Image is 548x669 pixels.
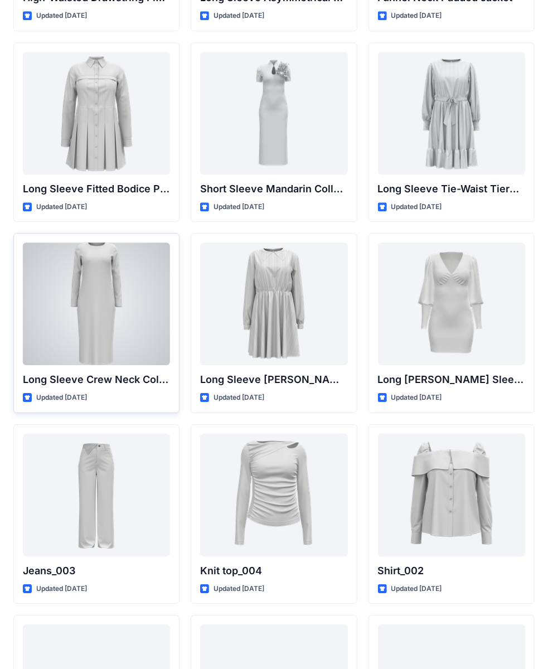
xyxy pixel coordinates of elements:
[378,434,525,556] a: Shirt_002
[23,52,170,174] a: Long Sleeve Fitted Bodice Pleated Mini Shirt Dress
[23,181,170,197] p: Long Sleeve Fitted Bodice Pleated Mini Shirt Dress
[214,10,264,22] p: Updated [DATE]
[23,243,170,365] a: Long Sleeve Crew Neck Column Dress
[391,583,442,595] p: Updated [DATE]
[378,563,525,579] p: Shirt_002
[378,372,525,387] p: Long [PERSON_NAME] Sleeve Ruched Mini Dress
[378,243,525,365] a: Long Bishop Sleeve Ruched Mini Dress
[200,372,347,387] p: Long Sleeve [PERSON_NAME] Collar Gathered Waist Dress
[200,563,347,579] p: Knit top_004
[36,583,87,595] p: Updated [DATE]
[200,181,347,197] p: Short Sleeve Mandarin Collar Sheath Dress with Floral Appliqué
[36,392,87,404] p: Updated [DATE]
[23,372,170,387] p: Long Sleeve Crew Neck Column Dress
[23,434,170,556] a: Jeans_003
[378,52,525,174] a: Long Sleeve Tie-Waist Tiered Hem Midi Dress
[36,10,87,22] p: Updated [DATE]
[200,434,347,556] a: Knit top_004
[391,201,442,213] p: Updated [DATE]
[200,52,347,174] a: Short Sleeve Mandarin Collar Sheath Dress with Floral Appliqué
[214,201,264,213] p: Updated [DATE]
[214,583,264,595] p: Updated [DATE]
[36,201,87,213] p: Updated [DATE]
[378,181,525,197] p: Long Sleeve Tie-Waist Tiered Hem Midi Dress
[214,392,264,404] p: Updated [DATE]
[391,392,442,404] p: Updated [DATE]
[200,243,347,365] a: Long Sleeve Peter Pan Collar Gathered Waist Dress
[391,10,442,22] p: Updated [DATE]
[23,563,170,579] p: Jeans_003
